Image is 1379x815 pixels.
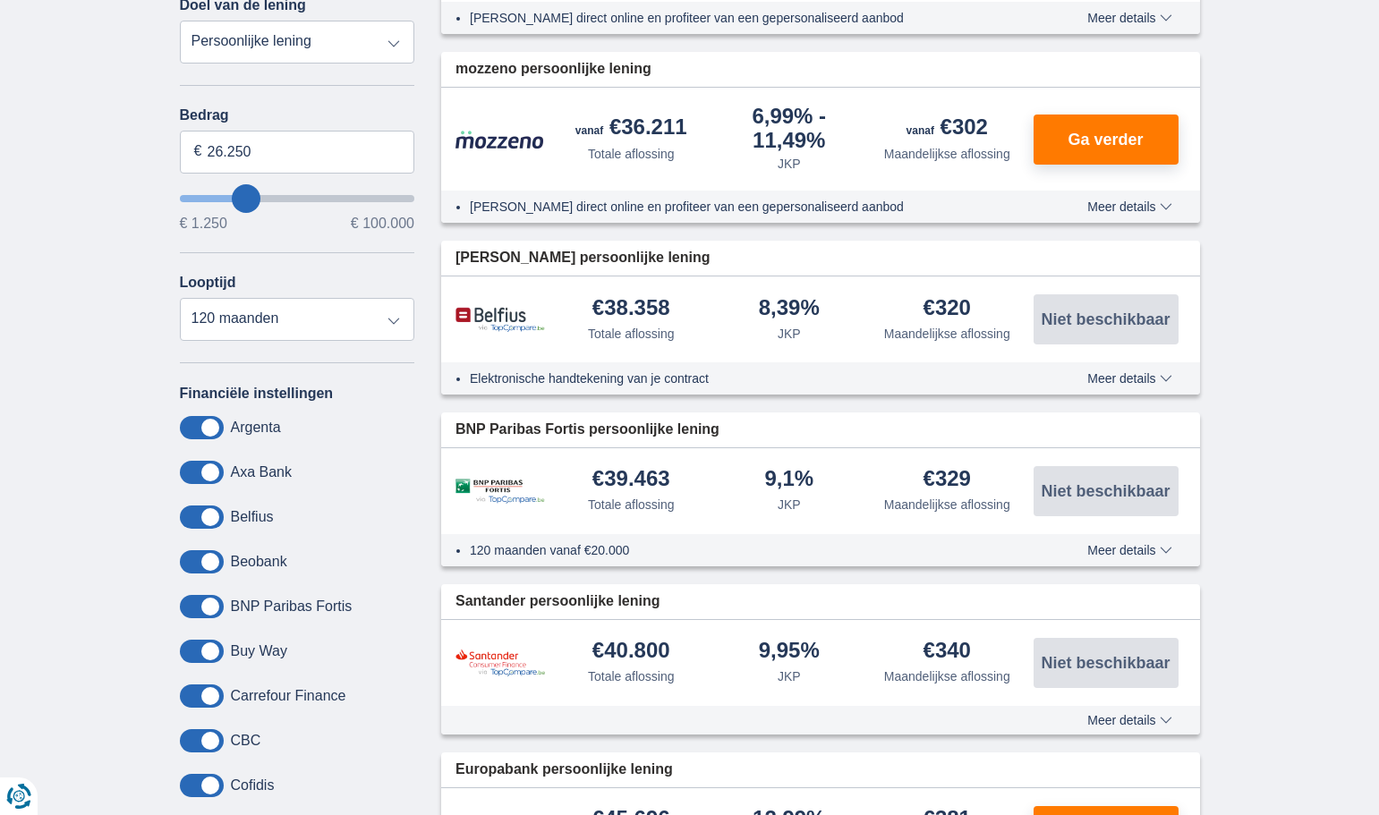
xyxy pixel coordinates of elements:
[884,325,1010,343] div: Maandelijkse aflossing
[588,145,675,163] div: Totale aflossing
[351,216,414,231] span: € 100.000
[470,9,1022,27] li: [PERSON_NAME] direct online en profiteer van een gepersonaliseerd aanbod
[231,777,275,794] label: Cofidis
[1087,544,1171,556] span: Meer details
[592,468,670,492] div: €39.463
[180,275,236,291] label: Looptijd
[231,643,287,659] label: Buy Way
[592,640,670,664] div: €40.800
[592,297,670,321] div: €38.358
[588,667,675,685] div: Totale aflossing
[231,688,346,704] label: Carrefour Finance
[455,248,710,268] span: [PERSON_NAME] persoonlijke lening
[1041,311,1170,327] span: Niet beschikbaar
[778,325,801,343] div: JKP
[455,420,719,440] span: BNP Paribas Fortis persoonlijke lening
[924,297,971,321] div: €320
[231,733,261,749] label: CBC
[180,216,227,231] span: € 1.250
[924,640,971,664] div: €340
[1068,132,1143,148] span: Ga verder
[180,107,415,123] label: Bedrag
[470,198,1022,216] li: [PERSON_NAME] direct online en profiteer van een gepersonaliseerd aanbod
[588,325,675,343] div: Totale aflossing
[718,106,862,151] div: 6,99%
[884,496,1010,514] div: Maandelijkse aflossing
[759,640,820,664] div: 9,95%
[194,141,202,162] span: €
[1074,371,1185,386] button: Meer details
[1034,294,1179,344] button: Niet beschikbaar
[884,667,1010,685] div: Maandelijkse aflossing
[1087,200,1171,213] span: Meer details
[1074,713,1185,727] button: Meer details
[884,145,1010,163] div: Maandelijkse aflossing
[455,479,545,505] img: product.pl.alt BNP Paribas Fortis
[455,307,545,333] img: product.pl.alt Belfius
[180,386,334,402] label: Financiële instellingen
[1034,466,1179,516] button: Niet beschikbaar
[1041,655,1170,671] span: Niet beschikbaar
[764,468,813,492] div: 9,1%
[231,509,274,525] label: Belfius
[778,155,801,173] div: JKP
[455,591,660,612] span: Santander persoonlijke lening
[1074,200,1185,214] button: Meer details
[778,667,801,685] div: JKP
[1074,543,1185,557] button: Meer details
[1087,372,1171,385] span: Meer details
[1087,12,1171,24] span: Meer details
[455,760,673,780] span: Europabank persoonlijke lening
[231,464,292,480] label: Axa Bank
[778,496,801,514] div: JKP
[1041,483,1170,499] span: Niet beschikbaar
[231,599,353,615] label: BNP Paribas Fortis
[470,369,1022,387] li: Elektronische handtekening van je contract
[180,195,415,202] input: wantToBorrow
[1034,115,1179,165] button: Ga verder
[1034,638,1179,688] button: Niet beschikbaar
[455,59,651,80] span: mozzeno persoonlijke lening
[455,130,545,149] img: product.pl.alt Mozzeno
[1087,714,1171,726] span: Meer details
[231,554,287,570] label: Beobank
[759,297,820,321] div: 8,39%
[231,420,281,436] label: Argenta
[907,116,988,141] div: €302
[1074,11,1185,25] button: Meer details
[455,649,545,676] img: product.pl.alt Santander
[588,496,675,514] div: Totale aflossing
[470,541,1022,559] li: 120 maanden vanaf €20.000
[924,468,971,492] div: €329
[575,116,687,141] div: €36.211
